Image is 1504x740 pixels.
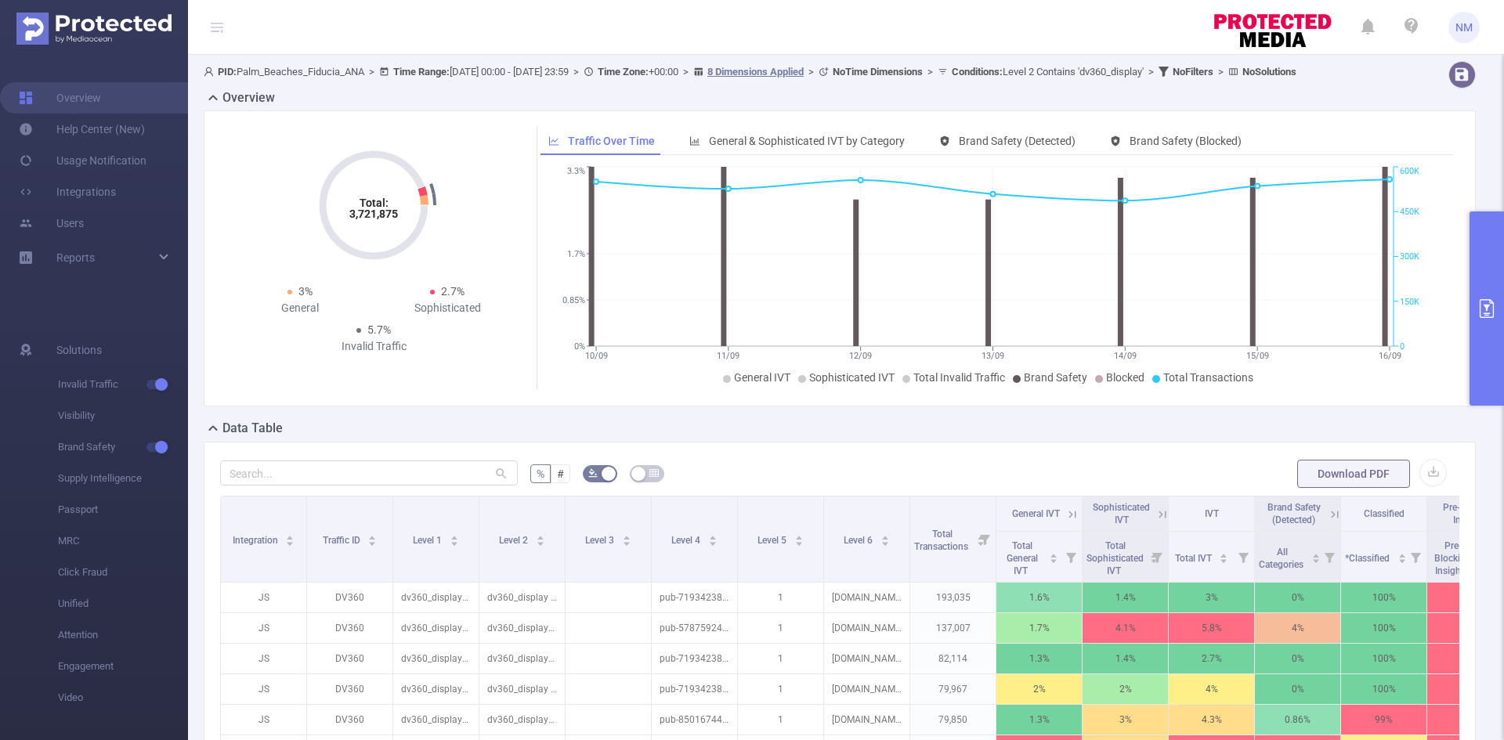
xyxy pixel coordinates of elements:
[16,13,172,45] img: Protected Media
[557,467,564,480] span: #
[393,674,479,704] p: dv360_display_sports [21224528376]
[307,674,392,704] p: DV360
[1255,674,1340,704] p: 0%
[1455,12,1473,43] span: NM
[1341,583,1426,612] p: 100%
[584,351,607,361] tspan: 10/09
[221,583,306,612] p: JS
[19,176,116,208] a: Integrations
[1144,66,1159,78] span: >
[323,535,363,546] span: Traffic ID
[1318,532,1340,582] i: Filter menu
[717,351,739,361] tspan: 11/09
[58,369,188,400] span: Invalid Traffic
[652,644,737,673] p: pub-7193423889248675
[824,644,909,673] p: [DOMAIN_NAME]
[58,651,188,682] span: Engagement
[1311,557,1320,561] i: icon: caret-down
[1086,540,1144,576] span: Total Sophisticated IVT
[1083,644,1168,673] p: 1.4%
[1083,583,1168,612] p: 1.4%
[794,533,804,543] div: Sort
[1083,705,1168,735] p: 3%
[1163,371,1253,384] span: Total Transactions
[220,460,518,486] input: Search...
[734,371,790,384] span: General IVT
[367,323,391,336] span: 5.7%
[952,66,1144,78] span: Level 2 Contains 'dv360_display'
[1007,540,1038,576] span: Total General IVT
[393,66,450,78] b: Time Range:
[622,533,631,543] div: Sort
[58,431,188,463] span: Brand Safety
[1267,502,1321,525] span: Brand Safety (Detected)
[844,535,875,546] span: Level 6
[1364,508,1405,519] span: Classified
[996,674,1082,704] p: 2%
[833,66,923,78] b: No Time Dimensions
[1113,351,1136,361] tspan: 14/09
[1169,674,1254,704] p: 4%
[738,705,823,735] p: 1
[1012,508,1060,519] span: General IVT
[307,705,392,735] p: DV360
[910,613,996,643] p: 137,007
[1050,551,1058,556] i: icon: caret-up
[1169,644,1254,673] p: 2.7%
[914,529,971,552] span: Total Transactions
[286,533,295,538] i: icon: caret-up
[1341,674,1426,704] p: 100%
[880,540,889,544] i: icon: caret-down
[1341,705,1426,735] p: 99%
[959,135,1076,147] span: Brand Safety (Detected)
[1397,557,1406,561] i: icon: caret-down
[910,674,996,704] p: 79,967
[204,66,1296,78] span: Palm_Beaches_Fiducia_ANA [DATE] 00:00 - [DATE] 23:59 +00:00
[360,197,389,209] tspan: Total:
[1220,551,1228,556] i: icon: caret-up
[794,533,803,538] i: icon: caret-up
[58,682,188,713] span: Video
[1259,547,1306,570] span: All Categories
[996,613,1082,643] p: 1.7%
[1345,553,1392,564] span: *Classified
[536,533,544,538] i: icon: caret-up
[1146,532,1168,582] i: Filter menu
[708,533,718,543] div: Sort
[738,674,823,704] p: 1
[1060,532,1082,582] i: Filter menu
[1232,532,1254,582] i: Filter menu
[364,66,379,78] span: >
[708,533,717,538] i: icon: caret-up
[19,114,145,145] a: Help Center (New)
[222,419,283,438] h2: Data Table
[393,613,479,643] p: dv360_display_rt_hotels [21371478149]
[824,583,909,612] p: [DOMAIN_NAME]
[1341,613,1426,643] p: 100%
[652,583,737,612] p: pub-7193423889248675
[537,467,544,480] span: %
[393,583,479,612] p: dv360_display_family [21224532429]
[585,535,616,546] span: Level 3
[569,66,584,78] span: >
[58,494,188,525] span: Passport
[1443,502,1497,525] span: Pre-Blocking Insights
[849,351,872,361] tspan: 12/09
[652,613,737,643] p: pub-5787592483766760
[996,583,1082,612] p: 1.6%
[1341,644,1426,673] p: 100%
[824,674,909,704] p: [DOMAIN_NAME]
[479,613,565,643] p: dv360_display_rt [1014634825]
[368,533,377,538] i: icon: caret-up
[536,540,544,544] i: icon: caret-down
[738,644,823,673] p: 1
[218,66,237,78] b: PID:
[880,533,890,543] div: Sort
[689,135,700,146] i: icon: bar-chart
[923,66,938,78] span: >
[222,88,275,107] h2: Overview
[910,644,996,673] p: 82,114
[56,242,95,273] a: Reports
[649,468,659,478] i: icon: table
[1400,341,1405,352] tspan: 0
